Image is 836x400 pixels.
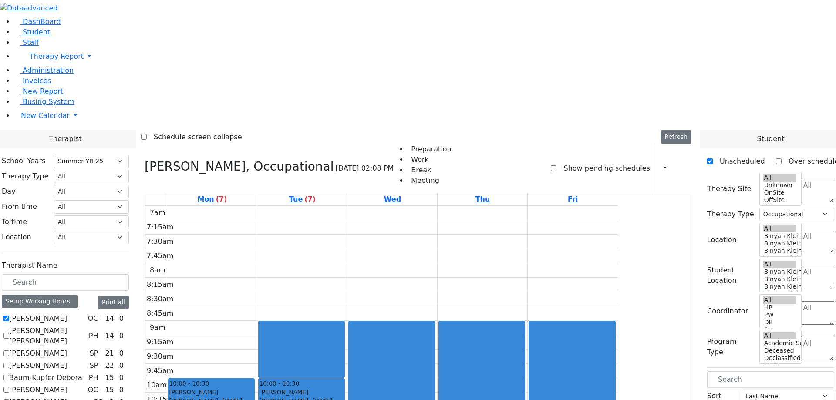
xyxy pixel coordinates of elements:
[85,373,102,383] div: PH
[802,301,834,325] textarea: Search
[148,208,167,218] div: 7am
[707,209,754,219] label: Therapy Type
[757,134,784,144] span: Student
[707,184,752,194] label: Therapy Site
[14,66,74,74] a: Administration
[145,251,175,261] div: 7:45am
[2,260,57,271] label: Therapist Name
[763,268,796,276] option: Binyan Klein 5
[763,347,796,354] option: Deceased
[763,354,796,362] option: Declassified
[707,336,754,357] label: Program Type
[763,240,796,247] option: Binyan Klein 4
[21,111,70,120] span: New Calendar
[707,371,834,388] input: Search
[763,255,796,262] option: Binyan Klein 2
[118,348,125,359] div: 0
[707,235,737,245] label: Location
[763,232,796,240] option: Binyan Klein 5
[671,161,675,176] div: Report
[2,217,27,227] label: To time
[84,385,102,395] div: OC
[145,236,175,247] div: 7:30am
[14,48,836,65] a: Therapy Report
[23,17,61,26] span: DashBoard
[763,189,796,196] option: OnSite
[802,337,834,360] textarea: Search
[49,134,81,144] span: Therapist
[148,323,167,333] div: 9am
[408,165,451,175] li: Break
[763,304,796,311] option: HR
[763,225,796,232] option: All
[14,87,63,95] a: New Report
[763,339,796,347] option: Academic Support
[556,161,650,175] label: Show pending schedules
[118,385,125,395] div: 0
[763,247,796,255] option: Binyan Klein 3
[118,373,125,383] div: 0
[763,283,796,290] option: Binyan Klein 3
[763,290,796,298] option: Binyan Klein 2
[763,196,796,204] option: OffSite
[23,97,74,106] span: Busing System
[145,380,169,390] div: 10am
[661,130,691,144] button: Refresh
[408,175,451,186] li: Meeting
[9,348,67,359] label: [PERSON_NAME]
[686,161,691,175] div: Delete
[14,28,50,36] a: Student
[763,276,796,283] option: Binyan Klein 4
[763,362,796,369] option: Declines
[169,379,209,388] span: 10:00 - 10:30
[145,279,175,290] div: 8:15am
[147,130,242,144] label: Schedule screen collapse
[23,38,39,47] span: Staff
[287,193,317,205] a: August 12, 2025
[103,331,115,341] div: 14
[802,266,834,289] textarea: Search
[145,159,334,174] h3: [PERSON_NAME], Occupational
[23,66,74,74] span: Administration
[23,87,63,95] span: New Report
[103,348,115,359] div: 21
[85,331,102,341] div: PH
[103,313,115,324] div: 14
[14,77,51,85] a: Invoices
[23,28,50,36] span: Student
[86,348,102,359] div: SP
[2,232,31,242] label: Location
[763,204,796,211] option: WP
[145,366,175,376] div: 9:45am
[2,186,16,197] label: Day
[103,360,115,371] div: 22
[2,202,37,212] label: From time
[216,194,227,205] label: (7)
[763,174,796,182] option: All
[763,296,796,304] option: All
[382,193,403,205] a: August 13, 2025
[148,265,167,276] div: 8am
[304,194,316,205] label: (7)
[335,163,394,174] span: [DATE] 02:08 PM
[678,161,683,176] div: Setup
[9,360,67,371] label: [PERSON_NAME]
[9,326,85,346] label: [PERSON_NAME] [PERSON_NAME]
[14,17,61,26] a: DashBoard
[103,385,115,395] div: 15
[474,193,492,205] a: August 14, 2025
[707,306,748,316] label: Coordinator
[763,332,796,339] option: All
[118,331,125,341] div: 0
[713,155,765,168] label: Unscheduled
[118,313,125,324] div: 0
[9,385,67,395] label: [PERSON_NAME]
[763,182,796,189] option: Unknown
[763,319,796,326] option: DB
[14,97,74,106] a: Busing System
[145,308,175,319] div: 8:45am
[103,373,115,383] div: 15
[707,265,754,286] label: Student Location
[763,261,796,268] option: All
[2,171,49,182] label: Therapy Type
